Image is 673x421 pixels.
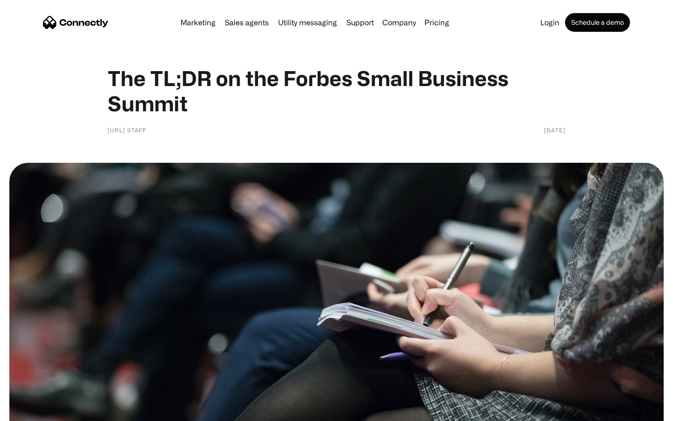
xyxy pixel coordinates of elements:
[107,65,566,116] h1: The TL;DR on the Forbes Small Business Summit
[274,19,341,26] a: Utility messaging
[343,19,378,26] a: Support
[43,15,108,29] a: home
[565,13,630,32] a: Schedule a demo
[107,125,146,135] div: [URL] Staff
[9,405,56,418] aside: Language selected: English
[382,16,416,29] div: Company
[19,405,56,418] ul: Language list
[379,16,419,29] div: Company
[421,19,453,26] a: Pricing
[177,19,219,26] a: Marketing
[537,19,563,26] a: Login
[221,19,272,26] a: Sales agents
[544,125,566,135] div: [DATE]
